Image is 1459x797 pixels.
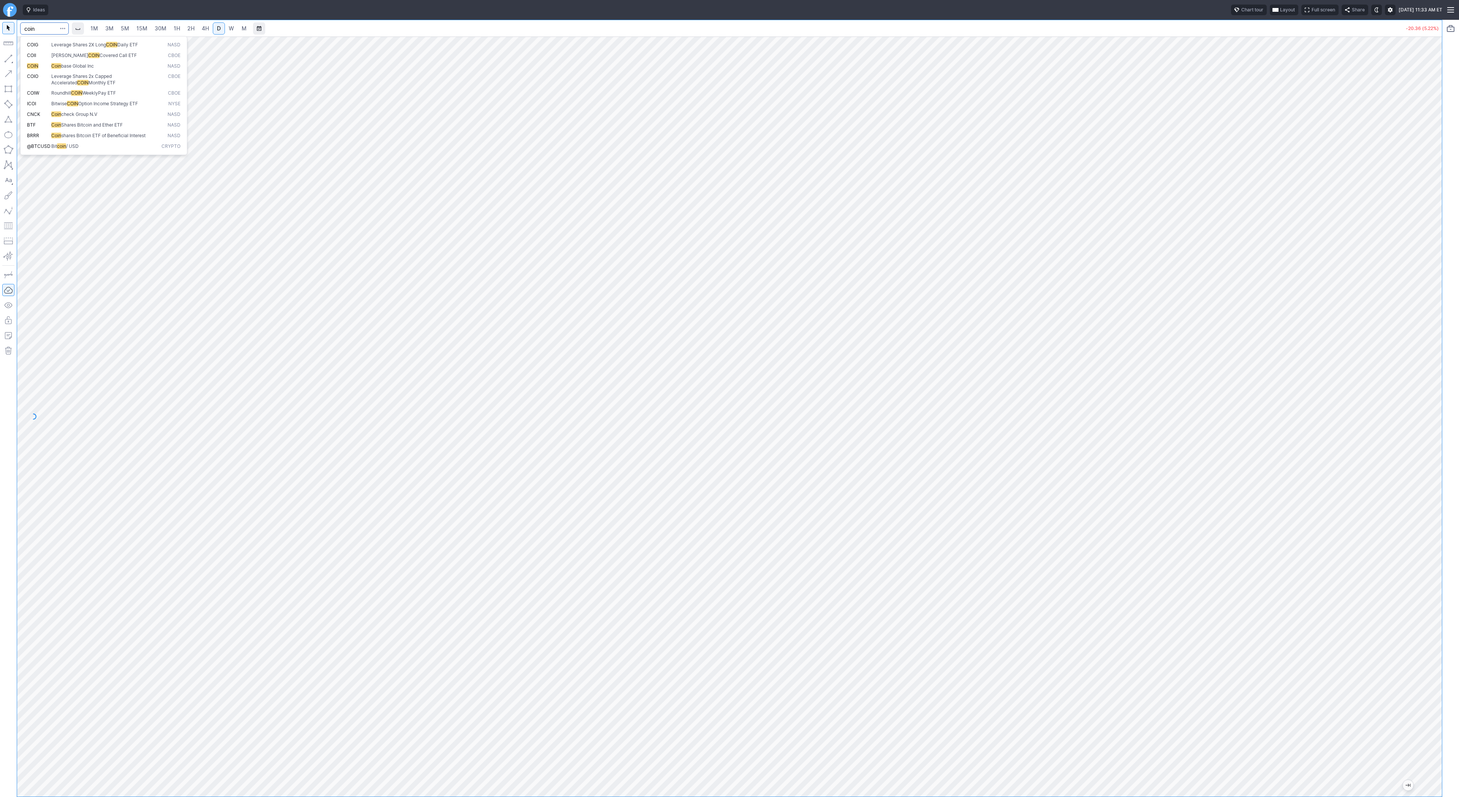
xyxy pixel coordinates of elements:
[2,52,14,65] button: Line
[33,6,45,14] span: Ideas
[2,284,14,296] button: Drawings Autosave: On
[2,189,14,201] button: Brush
[170,22,184,35] a: 1H
[2,159,14,171] button: XABCD
[2,83,14,95] button: Rectangle
[87,22,101,35] a: 1M
[51,133,61,138] span: Coin
[168,73,180,86] span: CBOE
[117,42,138,48] span: Daily ETF
[1241,6,1263,14] span: Chart tour
[202,25,209,32] span: 4H
[168,133,180,139] span: NASD
[242,25,247,32] span: M
[1342,5,1368,15] button: Share
[2,235,14,247] button: Position
[198,22,212,35] a: 4H
[88,52,100,58] span: COIN
[225,22,237,35] a: W
[2,22,14,34] button: Mouse
[168,42,180,48] span: NASD
[2,250,14,262] button: Anchored VWAP
[102,22,117,35] a: 3M
[2,204,14,217] button: Elliott waves
[1301,5,1339,15] button: Full screen
[2,314,14,326] button: Lock drawings
[155,25,166,32] span: 30M
[1280,6,1295,14] span: Layout
[27,133,39,138] span: BRRR
[2,113,14,125] button: Triangle
[51,143,57,149] span: Bit
[3,3,17,17] a: Finviz.com
[27,143,51,149] span: @BTCUSD
[82,90,116,96] span: WeeklyPay ETF
[20,22,69,35] input: Search
[1270,5,1298,15] button: Layout
[51,101,67,106] span: Bitwise
[2,269,14,281] button: Drawing mode: Single
[161,143,180,150] span: Crypto
[27,42,38,48] span: COIG
[72,22,84,35] button: Interval
[61,63,94,69] span: base Global Inc
[78,101,138,106] span: Option Income Strategy ETF
[51,73,112,86] span: Leverage Shares 2x Capped Accelerated
[27,122,36,128] span: BTF
[27,101,36,106] span: ICOI
[105,25,114,32] span: 3M
[133,22,151,35] a: 15M
[90,25,98,32] span: 1M
[1445,22,1457,35] button: Portfolio watchlist
[51,122,61,128] span: Coin
[168,122,180,128] span: NASD
[168,111,180,118] span: NASD
[168,63,180,70] span: NASD
[2,220,14,232] button: Fibonacci retracements
[89,80,116,86] span: Monthly ETF
[100,52,137,58] span: Covered Call ETF
[117,22,133,35] a: 5M
[1352,6,1365,14] span: Share
[51,52,88,58] span: [PERSON_NAME]
[168,52,180,59] span: CBOE
[184,22,198,35] a: 2H
[1399,6,1442,14] span: [DATE] 11:33 AM ET
[229,25,234,32] span: W
[2,330,14,342] button: Add note
[2,37,14,49] button: Measure
[2,98,14,110] button: Rotated rectangle
[51,63,61,69] span: Coin
[1312,6,1335,14] span: Full screen
[61,111,97,117] span: check Group N.V
[66,143,79,149] span: / USD
[253,22,265,35] button: Range
[2,128,14,141] button: Ellipse
[71,90,82,96] span: COIN
[1231,5,1267,15] button: Chart tour
[2,345,14,357] button: Remove all autosaved drawings
[61,122,123,128] span: Shares Bitcoin and Ether ETF
[121,25,129,32] span: 5M
[1406,26,1439,31] p: -20.36 (5.22%)
[151,22,170,35] a: 30M
[67,101,78,106] span: COIN
[1385,5,1396,15] button: Settings
[1371,5,1382,15] button: Toggle dark mode
[27,111,40,117] span: CNCK
[27,63,38,69] span: COIN
[23,5,48,15] button: Ideas
[2,174,14,186] button: Text
[51,111,61,117] span: Coin
[217,25,221,32] span: D
[20,36,187,155] div: Search
[51,42,106,48] span: Leverage Shares 2X Long
[2,144,14,156] button: Polygon
[57,143,66,149] span: coin
[168,90,180,97] span: CBOE
[57,22,68,35] button: Search
[238,22,250,35] a: M
[136,25,147,32] span: 15M
[27,90,39,96] span: COIW
[213,22,225,35] a: D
